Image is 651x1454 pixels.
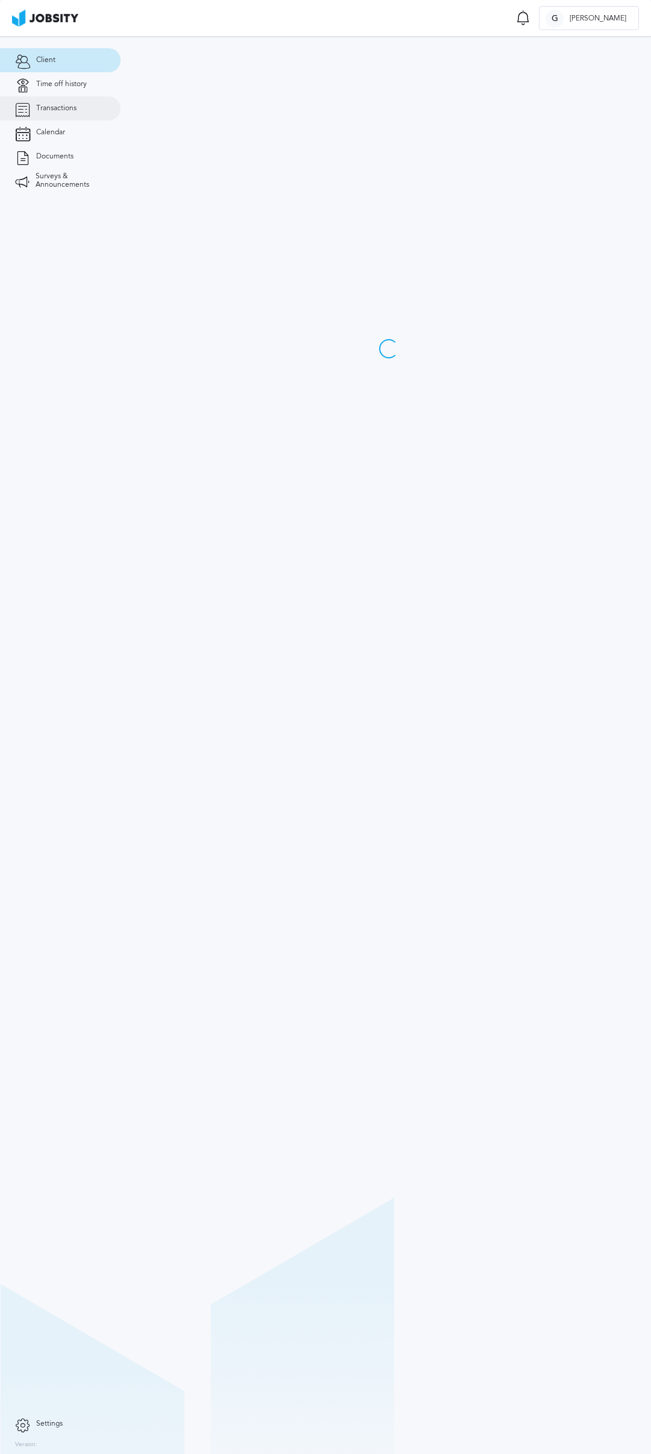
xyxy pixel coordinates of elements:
[539,6,639,30] button: G[PERSON_NAME]
[546,10,564,28] div: G
[564,14,632,23] span: [PERSON_NAME]
[36,128,65,137] span: Calendar
[36,1420,63,1428] span: Settings
[36,56,55,64] span: Client
[36,152,74,161] span: Documents
[12,10,78,27] img: ab4bad089aa723f57921c736e9817d99.png
[36,172,105,189] span: Surveys & Announcements
[15,1441,37,1449] label: Version:
[36,104,77,113] span: Transactions
[36,80,87,89] span: Time off history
